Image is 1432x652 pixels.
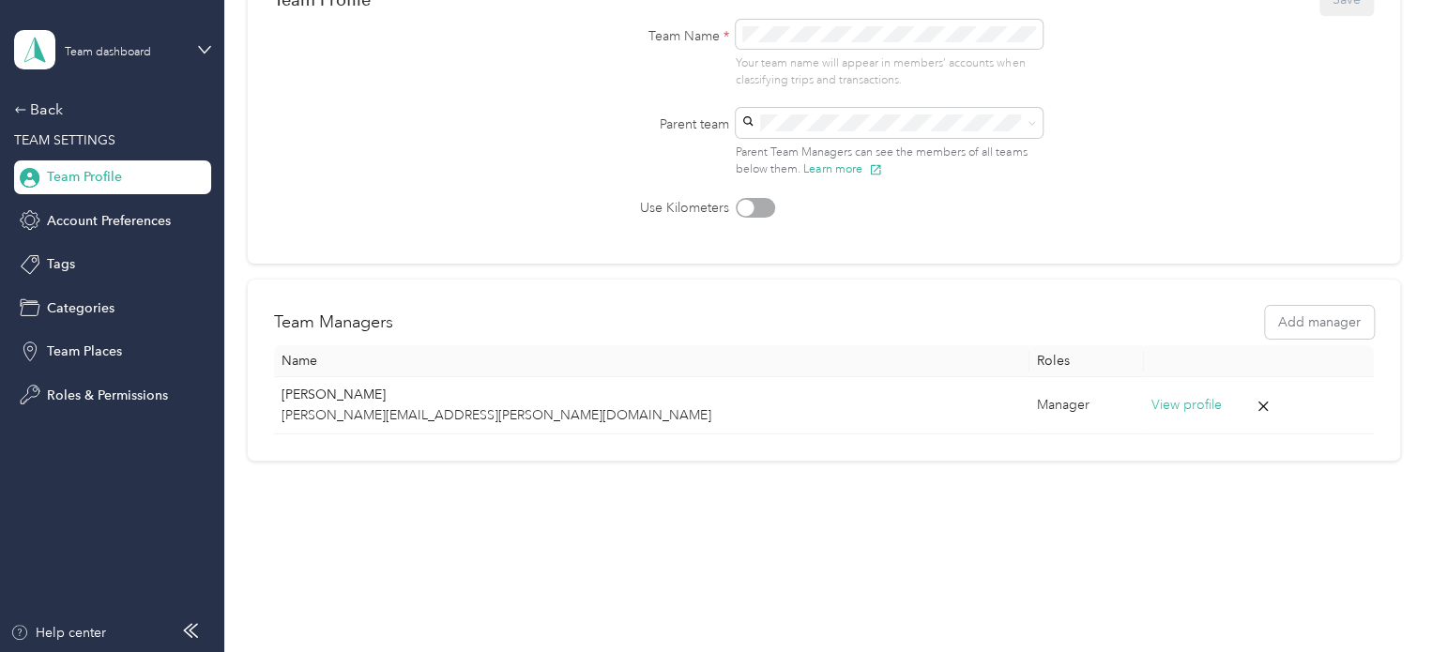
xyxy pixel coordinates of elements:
p: Your team name will appear in members’ accounts when classifying trips and transactions. [736,55,1043,88]
button: View profile [1151,395,1222,416]
div: Manager [1037,395,1136,416]
p: [PERSON_NAME][EMAIL_ADDRESS][PERSON_NAME][DOMAIN_NAME] [282,405,1022,426]
span: Categories [47,298,114,318]
iframe: Everlance-gr Chat Button Frame [1327,547,1432,652]
h2: Team Managers [274,310,393,335]
span: Team Places [47,341,122,361]
label: Use Kilometers [561,198,730,218]
div: Team dashboard [65,47,151,58]
span: Tags [47,254,75,274]
th: Name [274,345,1029,377]
button: Help center [10,623,106,643]
p: [PERSON_NAME] [282,385,1022,405]
span: Parent Team Managers can see the members of all teams below them. [736,145,1027,177]
span: Account Preferences [47,211,171,231]
label: Parent team [561,114,730,134]
button: Learn more [803,160,882,177]
span: TEAM SETTINGS [14,132,115,148]
label: Team Name [561,26,730,46]
span: Team Profile [47,167,122,187]
span: Roles & Permissions [47,386,168,405]
div: Back [14,99,202,121]
th: Roles [1029,345,1144,377]
button: Add manager [1265,306,1374,339]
